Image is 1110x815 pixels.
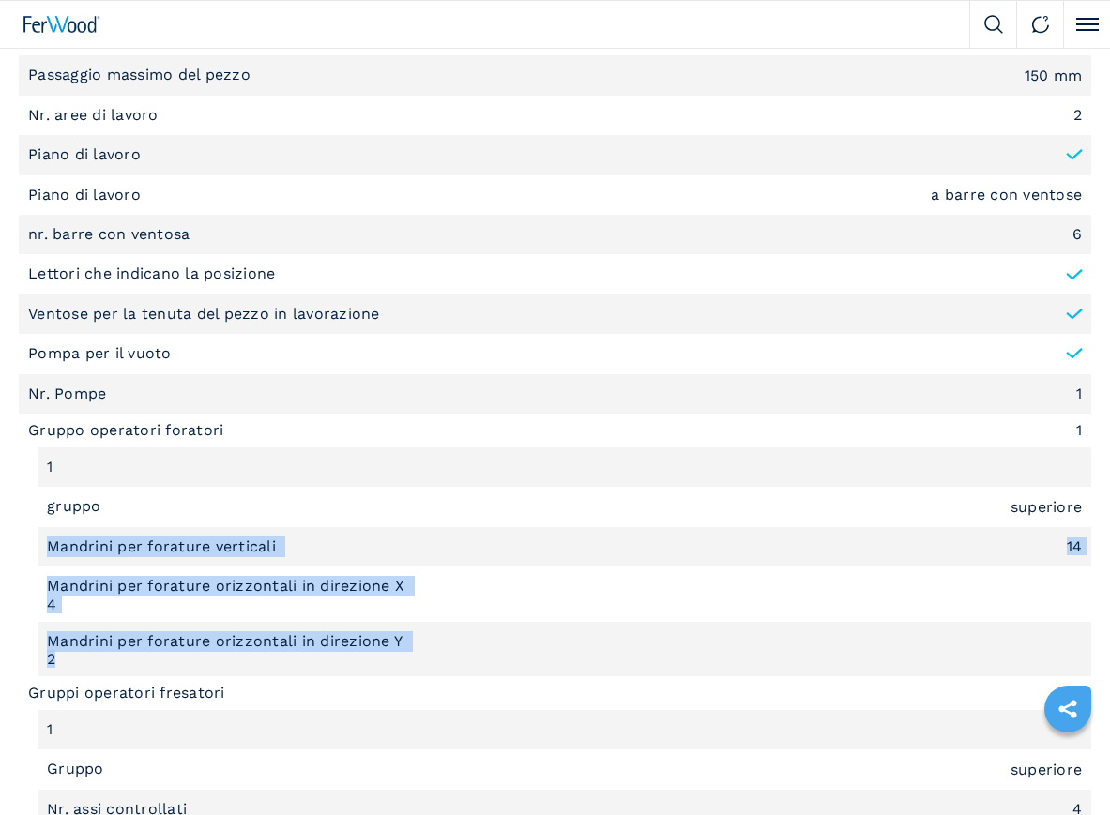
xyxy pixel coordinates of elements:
img: Contact us [1031,15,1050,34]
p: 1 [47,719,58,740]
img: Ferwood [23,16,100,33]
p: Passaggio massimo del pezzo [28,65,255,85]
em: superiore [1011,500,1082,515]
p: Mandrini per forature orizzontali in direzione Y [47,631,407,652]
p: Nr. Pompe [28,384,112,404]
em: 2 [47,652,1082,667]
button: Click to toggle menu [1063,1,1110,48]
em: 150 mm [1025,68,1083,83]
p: nr. barre con ventosa [28,224,195,245]
p: Mandrini per forature verticali [47,536,281,557]
p: Gruppo [47,759,109,779]
p: Pompa per il vuoto [28,343,172,364]
li: Gruppo operatori foratori [19,414,1091,447]
em: 14 [1067,539,1083,554]
p: Ventose per la tenuta del pezzo in lavorazione [28,304,380,324]
p: gruppo [47,496,106,517]
p: Piano di lavoro [28,144,141,165]
p: 1 [47,457,58,477]
img: Search [984,15,1003,34]
p: Mandrini per forature orizzontali in direzione X [47,576,409,596]
p: Nr. aree di lavoro [28,105,163,126]
em: superiore [1011,762,1082,777]
em: 1 [1076,386,1082,401]
p: Piano di lavoro [28,185,145,205]
em: a barre con ventose [931,188,1082,203]
em: 4 [47,597,1082,612]
p: Lettori che indicano la posizione [28,264,275,284]
em: 1 [1076,423,1082,438]
em: 6 [1072,227,1082,242]
em: 2 [1073,108,1082,123]
li: Gruppi operatori fresatori [19,676,1091,710]
iframe: Chat [1030,731,1096,801]
a: sharethis [1044,686,1091,732]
